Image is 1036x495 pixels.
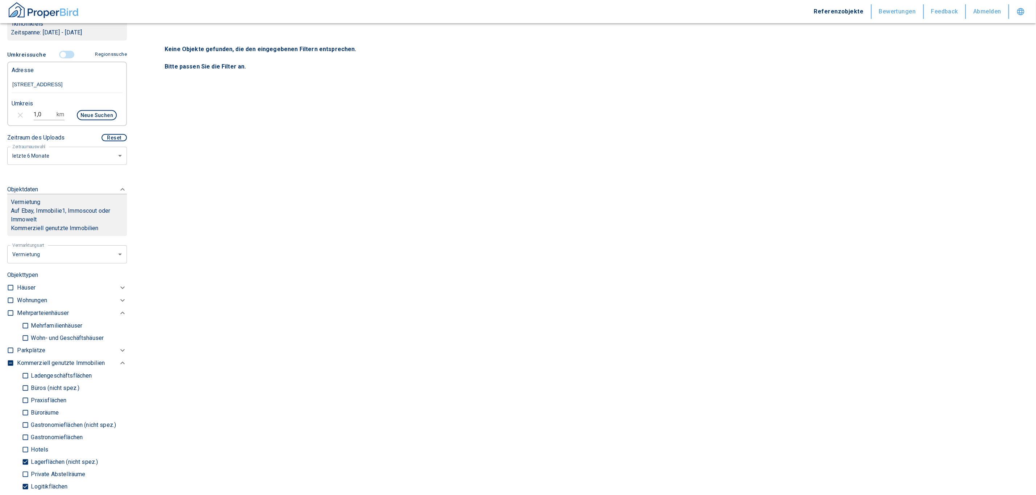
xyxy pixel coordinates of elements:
[29,484,67,490] p: Logitikflächen
[12,76,123,93] input: Adresse ändern
[29,459,98,465] p: Lagerflächen (nicht spez.)
[29,335,104,341] p: Wohn- und Geschäftshäuser
[29,323,82,329] p: Mehrfamilienhäuser
[57,110,64,119] p: km
[77,110,117,120] button: Neue Suchen
[807,4,872,19] button: Referenzobjekte
[17,359,105,367] p: Kommerziell genutzte Immobilien
[7,133,65,142] p: Zeitraum des Uploads
[12,99,33,108] p: Umkreis
[17,296,47,305] p: Wohnungen
[29,422,116,428] p: Gastronomieflächen (nicht spez.)
[7,178,127,244] div: ObjektdatenVermietungAuf Ebay, Immobilie1, Immoscout oder ImmoweltKommerziell genutzte Immobilien
[17,309,69,317] p: Mehrparteienhäuser
[29,447,48,453] p: Hotels
[924,4,966,19] button: Feedback
[11,224,123,233] p: Kommerziell genutzte Immobilien
[17,307,127,320] div: Mehrparteienhäuser
[7,185,38,194] p: Objektdaten
[7,146,127,165] div: letzte 6 Monate
[29,373,92,379] p: Ladengeschäftsflächen
[7,1,80,19] img: ProperBird Logo and Home Button
[17,357,127,370] div: Kommerziell genutzte Immobilien
[7,48,49,62] button: Umkreissuche
[17,283,36,292] p: Häuser
[29,410,58,416] p: Büroräume
[17,346,45,355] p: Parkplätze
[29,398,66,403] p: Praxisflächen
[966,4,1009,19] button: Abmelden
[17,344,127,357] div: Parkplätze
[11,20,123,28] p: 1 km Umkreis
[872,4,924,19] button: Bewertungen
[11,198,41,207] p: Vermietung
[29,434,83,440] p: Gastronomieflächen
[102,134,127,141] button: Reset
[7,271,127,279] p: Objekttypen
[29,385,79,391] p: Büros (nicht spez.)
[17,294,127,307] div: Wohnungen
[11,207,123,224] p: Auf Ebay, Immobilie1, Immoscout oder Immowelt
[92,48,127,61] button: Regionssuche
[165,45,1006,71] p: Keine Objekte gefunden, die den eingegebenen Filtern entsprechen. Bitte passen Sie die Filter an.
[7,1,80,22] button: ProperBird Logo and Home Button
[29,471,85,477] p: Private Abstellräume
[7,245,127,264] div: letzte 6 Monate
[11,28,123,37] p: Zeitspanne: [DATE] - [DATE]
[17,282,127,294] div: Häuser
[12,66,34,75] p: Adresse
